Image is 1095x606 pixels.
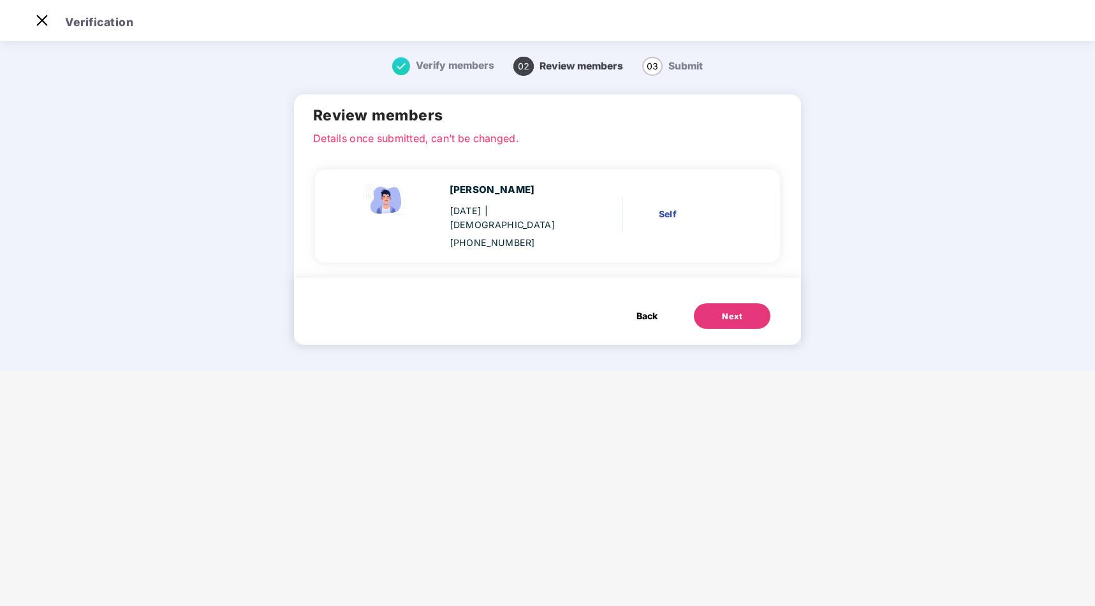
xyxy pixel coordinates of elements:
[450,236,575,250] div: [PHONE_NUMBER]
[313,104,782,127] h2: Review members
[392,57,410,75] img: svg+xml;base64,PHN2ZyB4bWxucz0iaHR0cDovL3d3dy53My5vcmcvMjAwMC9zdmciIHdpZHRoPSIxNiIgaGVpZ2h0PSIxNi...
[642,57,663,76] span: 03
[668,60,703,72] span: Submit
[624,303,670,329] button: Back
[513,57,534,76] span: 02
[722,310,742,323] div: Next
[636,309,658,323] span: Back
[659,207,742,221] div: Self
[450,204,575,232] div: [DATE]
[450,182,575,198] div: [PERSON_NAME]
[416,59,494,71] span: Verify members
[540,60,623,72] span: Review members
[313,131,782,142] p: Details once submitted, can’t be changed.
[361,182,412,218] img: svg+xml;base64,PHN2ZyBpZD0iRW1wbG95ZWVfbWFsZSIgeG1sbnM9Imh0dHA6Ly93d3cudzMub3JnLzIwMDAvc3ZnIiB3aW...
[694,303,770,329] button: Next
